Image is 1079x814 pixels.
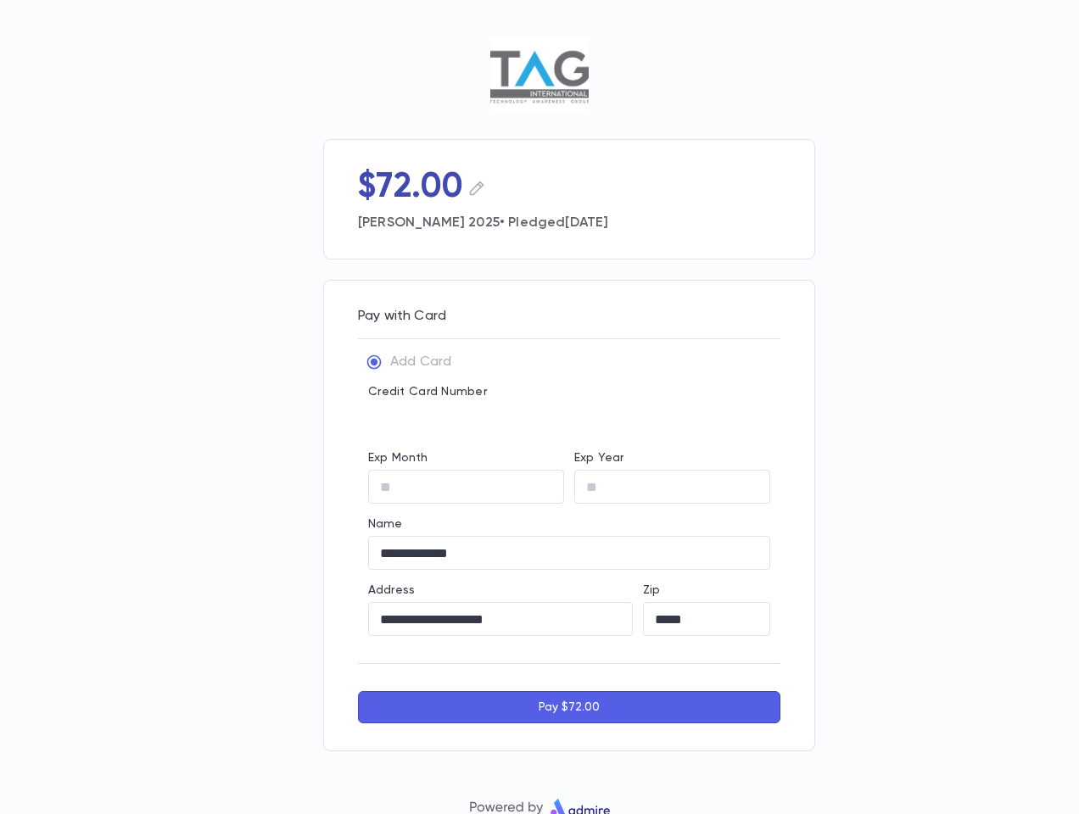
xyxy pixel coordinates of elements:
label: Address [368,583,415,597]
iframe: card [368,404,770,438]
p: Add Card [390,354,451,371]
p: Pay with Card [358,308,780,325]
p: $72.00 [358,167,463,208]
img: TAG Lakewood [490,37,588,114]
label: Name [368,517,403,531]
label: Exp Year [574,451,623,465]
p: Credit Card Number [368,385,770,399]
label: Exp Month [368,451,428,465]
button: Pay $72.00 [358,691,780,723]
p: [PERSON_NAME] 2025 • Pledged [DATE] [358,208,780,231]
label: Zip [643,583,660,597]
